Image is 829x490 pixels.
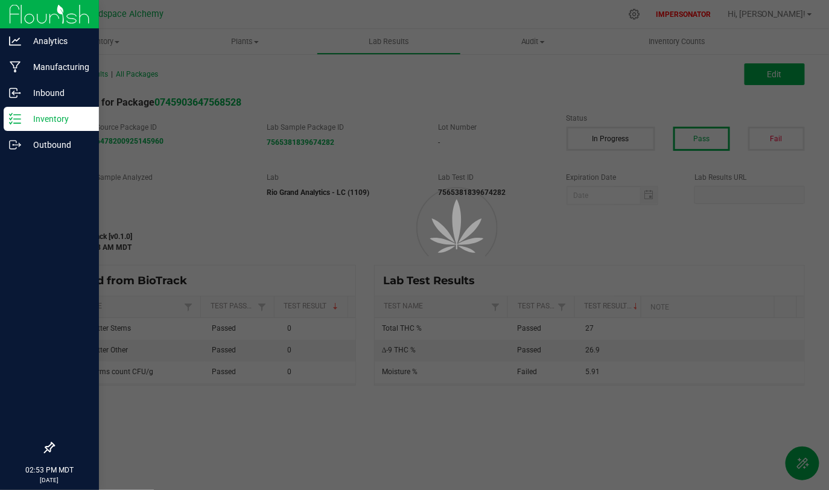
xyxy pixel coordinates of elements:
[21,86,94,100] p: Inbound
[21,60,94,74] p: Manufacturing
[21,112,94,126] p: Inventory
[21,34,94,48] p: Analytics
[5,465,94,476] p: 02:53 PM MDT
[9,87,21,99] inline-svg: Inbound
[9,139,21,151] inline-svg: Outbound
[21,138,94,152] p: Outbound
[5,476,94,485] p: [DATE]
[9,61,21,73] inline-svg: Manufacturing
[9,35,21,47] inline-svg: Analytics
[9,113,21,125] inline-svg: Inventory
